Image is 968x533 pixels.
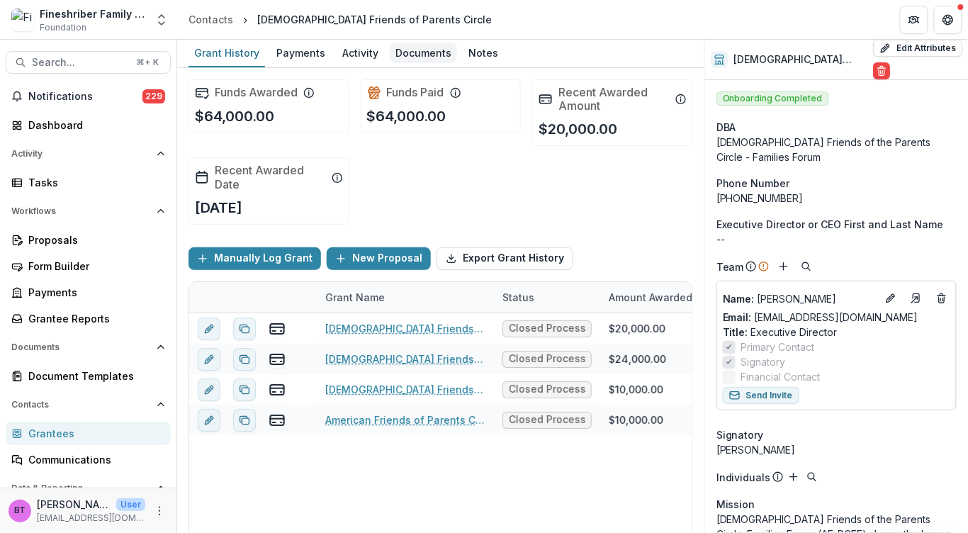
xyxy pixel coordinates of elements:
[6,228,171,252] a: Proposals
[28,426,159,441] div: Grantees
[741,354,786,369] span: Signatory
[558,86,670,113] h2: Recent Awarded Amount
[317,282,494,313] div: Grant Name
[6,393,171,416] button: Open Contacts
[723,325,950,340] p: Executive Director
[716,442,957,457] div: [PERSON_NAME]
[28,285,159,300] div: Payments
[6,364,171,388] a: Document Templates
[195,106,274,127] p: $64,000.00
[233,317,256,340] button: Duplicate proposal
[233,378,256,400] button: Duplicate proposal
[325,321,485,336] a: [DEMOGRAPHIC_DATA] Friends of Parents Circle - 2024 - Fineshriber Family Foundation Grant Proposa...
[28,452,159,467] div: Communications
[32,57,128,69] span: Search...
[28,311,159,326] div: Grantee Reports
[183,9,239,30] a: Contacts
[37,512,145,524] p: [EMAIL_ADDRESS][DOMAIN_NAME]
[716,135,957,164] div: [DEMOGRAPHIC_DATA] Friends of the Parents Circle - Families Forum
[142,89,165,103] span: 229
[37,497,111,512] p: [PERSON_NAME]
[151,503,168,520] button: More
[716,427,764,442] span: Signatory
[327,247,431,270] button: New Proposal
[785,469,802,486] button: Add
[269,320,286,337] button: view-payments
[6,422,171,445] a: Grantees
[6,448,171,471] a: Communications
[509,414,585,426] span: Closed Process
[152,6,171,34] button: Open entity switcher
[11,342,151,352] span: Documents
[198,317,220,340] button: edit
[539,118,617,140] p: $20,000.00
[183,9,497,30] nav: breadcrumb
[716,232,957,247] p: --
[600,290,701,305] div: Amount Awarded
[233,408,256,431] button: Duplicate proposal
[317,290,393,305] div: Grant Name
[6,281,171,304] a: Payments
[367,106,446,127] p: $64,000.00
[509,383,585,395] span: Closed Process
[609,352,666,366] div: $24,000.00
[900,6,928,34] button: Partners
[905,287,928,310] a: Go to contact
[6,171,171,194] a: Tasks
[873,40,962,57] button: Edit Attributes
[337,40,384,67] a: Activity
[509,322,585,335] span: Closed Process
[390,40,457,67] a: Documents
[609,321,665,336] div: $20,000.00
[600,282,707,313] div: Amount Awarded
[716,191,957,206] div: [PHONE_NUMBER]
[28,232,159,247] div: Proposals
[723,311,752,323] span: Email:
[14,506,26,515] div: Beth Tigay
[257,12,492,27] div: [DEMOGRAPHIC_DATA] Friends of Parents Circle
[28,175,159,190] div: Tasks
[198,408,220,431] button: edit
[933,290,950,307] button: Deletes
[28,369,159,383] div: Document Templates
[723,291,877,306] a: Name: [PERSON_NAME]
[269,350,286,367] button: view-payments
[716,217,944,232] span: Executive Director or CEO First and Last Name
[6,200,171,223] button: Open Workflows
[716,497,755,512] span: Mission
[716,176,790,191] span: Phone Number
[934,6,962,34] button: Get Help
[11,400,151,410] span: Contacts
[716,259,744,274] p: Team
[716,470,771,485] p: Individuals
[325,413,485,427] a: American Friends of Parents Circle - Dialogue Meetings programming - YR 2022
[723,387,799,404] button: Send Invite
[463,40,504,67] a: Notes
[494,290,543,305] div: Status
[11,206,151,216] span: Workflows
[723,291,877,306] p: [PERSON_NAME]
[11,149,151,159] span: Activity
[716,120,736,135] span: DBA
[609,382,663,397] div: $10,000.00
[198,378,220,400] button: edit
[188,247,321,270] button: Manually Log Grant
[11,9,34,31] img: Fineshriber Family Foundation
[873,62,890,79] button: Delete
[198,347,220,370] button: edit
[723,293,755,305] span: Name :
[6,113,171,137] a: Dashboard
[271,43,331,63] div: Payments
[271,40,331,67] a: Payments
[723,326,748,338] span: Title :
[609,413,663,427] div: $10,000.00
[723,310,918,325] a: Email: [EMAIL_ADDRESS][DOMAIN_NAME]
[804,469,821,486] button: Search
[28,259,159,274] div: Form Builder
[28,91,142,103] span: Notifications
[40,6,146,21] div: Fineshriber Family Foundation
[6,254,171,278] a: Form Builder
[741,340,815,354] span: Primary Contact
[6,51,171,74] button: Search...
